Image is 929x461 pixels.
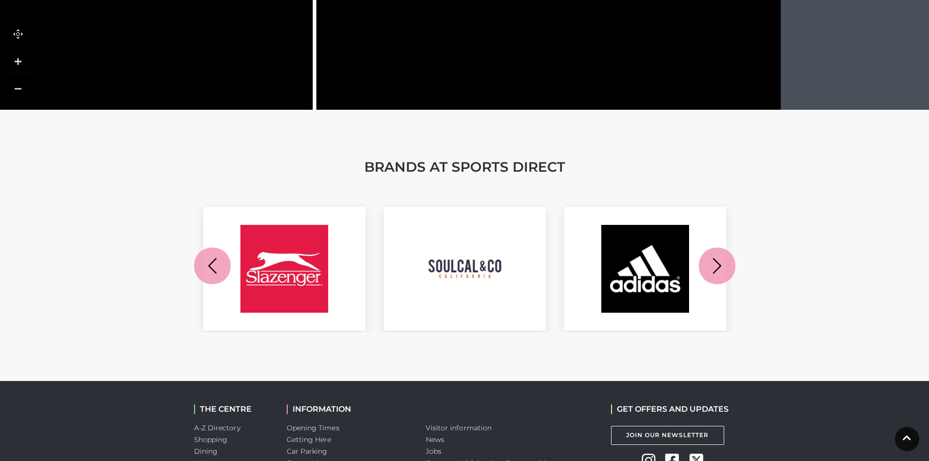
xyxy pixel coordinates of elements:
[426,447,441,456] a: Jobs
[287,435,332,444] a: Getting Here
[194,435,228,444] a: Shopping
[287,423,339,432] a: Opening Times
[194,447,218,456] a: Dining
[194,423,240,432] a: A-Z Directory
[426,435,444,444] a: News
[287,404,411,414] h2: INFORMATION
[426,423,492,432] a: Visitor information
[194,404,272,414] h2: THE CENTRE
[611,404,729,414] h2: GET OFFERS AND UPDATES
[611,426,724,445] a: Join Our Newsletter
[194,159,735,175] h3: BRANDS AT SPORTS DIRECT
[287,447,328,456] a: Car Parking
